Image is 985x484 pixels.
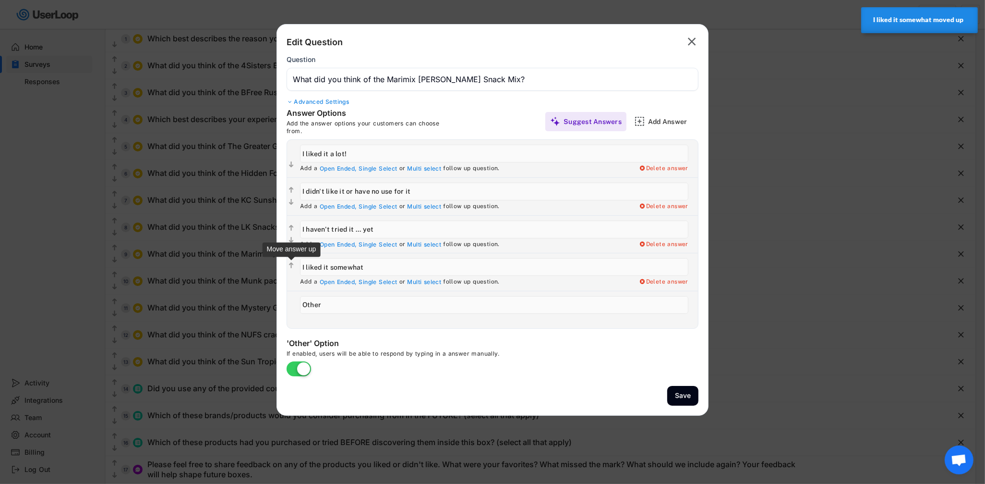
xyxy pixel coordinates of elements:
[399,241,406,248] div: or
[443,278,500,286] div: follow up question.
[407,241,441,248] div: Multi select
[443,241,500,248] div: follow up question.
[287,68,698,91] input: Type your question here...
[407,165,441,173] div: Multi select
[635,116,645,126] img: AddMajor.svg
[443,203,500,211] div: follow up question.
[287,236,295,245] button: 
[287,350,575,361] div: If enabled, users will be able to respond by typing in a answer manually.
[550,116,560,126] img: MagicMajor%20%28Purple%29.svg
[638,278,688,286] div: Delete answer
[648,117,696,126] div: Add Answer
[359,203,397,211] div: Single Select
[289,161,294,169] text: 
[300,258,688,276] input: I liked it somewhat
[564,117,622,126] div: Suggest Answers
[300,221,688,238] input: I haven't tried it ... yet
[287,120,455,135] div: Add the answer options your customers can choose from.
[289,262,294,270] text: 
[407,203,441,211] div: Multi select
[359,165,397,173] div: Single Select
[287,186,295,195] button: 
[443,165,500,173] div: follow up question.
[638,165,688,173] div: Delete answer
[287,198,295,207] button: 
[399,278,406,286] div: or
[287,37,343,48] div: Edit Question
[287,338,479,350] div: 'Other' Option
[287,261,295,271] button: 
[289,224,294,232] text: 
[287,160,295,170] button: 
[873,16,963,24] strong: I liked it somewhat moved up
[320,241,357,248] div: Open Ended,
[289,236,294,244] text: 
[300,165,317,173] div: Add a
[300,278,317,286] div: Add a
[289,198,294,206] text: 
[638,241,688,248] div: Delete answer
[688,35,696,49] text: 
[945,446,973,474] a: Open chat
[359,241,397,248] div: Single Select
[320,278,357,286] div: Open Ended,
[300,203,317,211] div: Add a
[300,296,688,314] input: Other
[287,108,431,120] div: Answer Options
[287,98,698,106] div: Advanced Settings
[300,241,317,248] div: Add a
[399,203,406,211] div: or
[320,203,357,211] div: Open Ended,
[289,186,294,194] text: 
[300,145,688,162] input: I liked it a lot!
[359,278,397,286] div: Single Select
[638,203,688,211] div: Delete answer
[287,223,295,233] button: 
[407,278,441,286] div: Multi select
[287,55,315,64] div: Question
[667,386,698,406] button: Save
[320,165,357,173] div: Open Ended,
[399,165,406,173] div: or
[685,34,698,50] button: 
[300,183,688,200] input: I didn't like it or have no use for it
